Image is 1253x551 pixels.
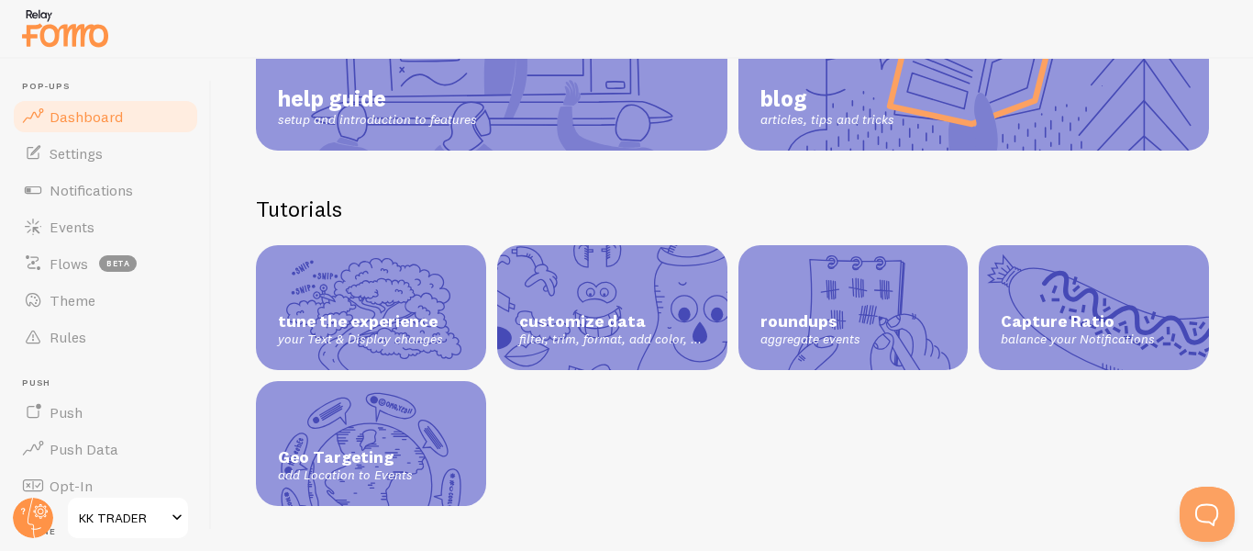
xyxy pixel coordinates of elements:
[50,403,83,422] span: Push
[11,282,200,319] a: Theme
[760,112,894,129] span: articles, tips and tricks
[1001,311,1187,332] span: Capture Ratio
[278,311,464,332] span: tune the experience
[19,5,111,51] img: fomo-relay-logo-orange.svg
[11,245,200,282] a: Flows beta
[11,135,200,172] a: Settings
[278,84,477,112] span: help guide
[1001,332,1187,348] span: balance your Notifications
[22,81,200,93] span: Pop-ups
[11,467,200,504] a: Opt-In
[256,195,1209,223] h2: Tutorials
[66,496,190,540] a: KK TRADER
[50,181,133,199] span: Notifications
[50,218,94,236] span: Events
[11,394,200,431] a: Push
[519,332,705,348] span: filter, trim, format, add color, ...
[278,332,464,348] span: your Text & Display changes
[760,311,947,332] span: roundups
[79,507,166,529] span: KK TRADER
[760,84,894,112] span: blog
[11,98,200,135] a: Dashboard
[22,377,200,389] span: Push
[50,328,86,346] span: Rules
[50,440,118,458] span: Push Data
[11,208,200,245] a: Events
[50,254,88,273] span: Flows
[11,319,200,355] a: Rules
[11,172,200,208] a: Notifications
[760,332,947,348] span: aggregate events
[278,447,464,468] span: Geo Targeting
[278,112,477,129] span: setup and introduction to features
[278,467,464,484] span: add Location to Events
[50,107,123,126] span: Dashboard
[1180,487,1235,542] iframe: Help Scout Beacon - Open
[519,311,705,332] span: customize data
[50,144,103,163] span: Settings
[99,255,137,272] span: beta
[11,431,200,467] a: Push Data
[50,291,95,309] span: Theme
[50,477,93,495] span: Opt-In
